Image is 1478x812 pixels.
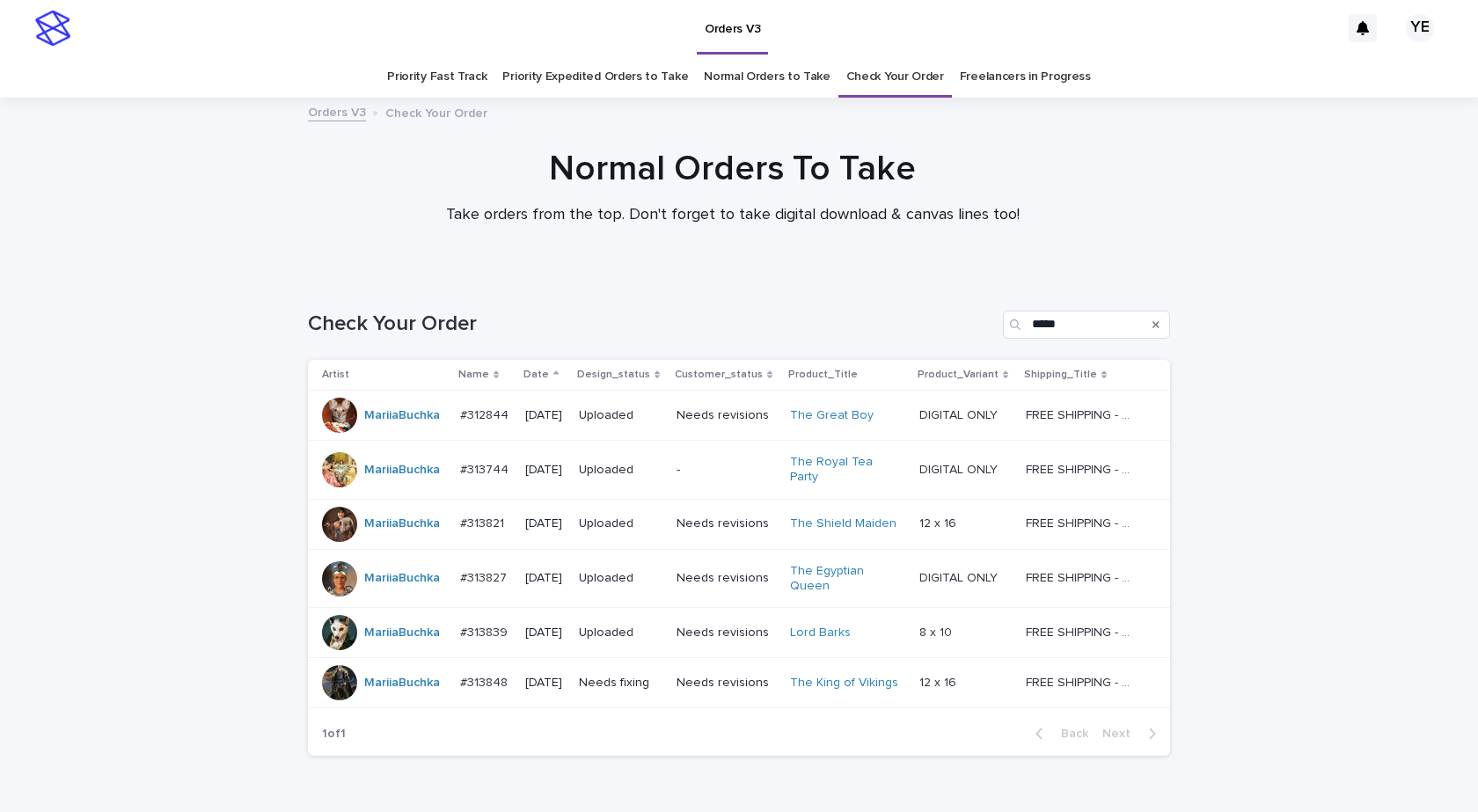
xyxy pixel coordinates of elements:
p: Check Your Order [385,102,487,121]
p: Uploaded [579,408,662,423]
button: Next [1095,726,1170,742]
p: Product_Variant [918,365,999,384]
a: The Shield Maiden [790,516,896,531]
a: MariiaBuchka [364,516,440,531]
p: Shipping_Title [1024,365,1097,384]
p: [DATE] [525,676,565,691]
p: [DATE] [525,408,565,423]
p: #313821 [460,513,508,531]
p: 1 of 1 [308,713,360,756]
tr: MariiaBuchka #313744#313744 [DATE]Uploaded-The Royal Tea Party DIGITAL ONLYDIGITAL ONLY FREE SHIP... [308,441,1170,500]
p: [DATE] [525,625,565,640]
p: Uploaded [579,463,662,478]
p: Name [458,365,489,384]
a: Lord Barks [790,625,851,640]
p: FREE SHIPPING - preview in 1-2 business days, after your approval delivery will take 5-10 b.d. [1026,459,1139,478]
p: Customer_status [675,365,763,384]
tr: MariiaBuchka #313848#313848 [DATE]Needs fixingNeeds revisionsThe King of Vikings 12 x 1612 x 16 F... [308,658,1170,708]
tr: MariiaBuchka #313821#313821 [DATE]UploadedNeeds revisionsThe Shield Maiden 12 x 1612 x 16 FREE SH... [308,499,1170,549]
button: Back [1021,726,1095,742]
p: 8 x 10 [919,622,955,640]
span: Next [1102,728,1141,740]
p: #313827 [460,567,510,586]
a: MariiaBuchka [364,408,440,423]
a: The Royal Tea Party [790,455,900,485]
input: Search [1003,311,1170,339]
p: Needs revisions [677,676,776,691]
a: MariiaBuchka [364,571,440,586]
a: The Egyptian Queen [790,564,900,594]
p: [DATE] [525,463,565,478]
a: Orders V3 [308,101,366,121]
a: Priority Expedited Orders to Take [502,56,688,98]
p: Needs revisions [677,408,776,423]
p: - [677,463,776,478]
p: #313839 [460,622,511,640]
p: Needs revisions [677,516,776,531]
p: FREE SHIPPING - preview in 1-2 business days, after your approval delivery will take 5-10 b.d. [1026,622,1139,640]
p: [DATE] [525,516,565,531]
p: Date [523,365,549,384]
p: #312844 [460,405,512,423]
p: #313744 [460,459,512,478]
h1: Check Your Order [308,311,996,337]
p: [DATE] [525,571,565,586]
a: The King of Vikings [790,676,898,691]
a: Normal Orders to Take [704,56,830,98]
p: Uploaded [579,516,662,531]
a: Freelancers in Progress [960,56,1091,98]
a: MariiaBuchka [364,625,440,640]
tr: MariiaBuchka #312844#312844 [DATE]UploadedNeeds revisionsThe Great Boy DIGITAL ONLYDIGITAL ONLY F... [308,391,1170,441]
p: #313848 [460,672,511,691]
p: FREE SHIPPING - preview in 1-2 business days, after your approval delivery will take 5-10 b.d. [1026,672,1139,691]
p: DIGITAL ONLY [919,459,1001,478]
a: Priority Fast Track [387,56,487,98]
div: YE [1406,14,1434,42]
p: Design_status [577,365,650,384]
p: Needs revisions [677,571,776,586]
a: Check Your Order [846,56,944,98]
p: Artist [322,365,349,384]
a: The Great Boy [790,408,874,423]
span: Back [1050,728,1088,740]
p: DIGITAL ONLY [919,405,1001,423]
p: 12 x 16 [919,513,960,531]
p: FREE SHIPPING - preview in 1-2 business days, after your approval delivery will take 5-10 b.d. [1026,567,1139,586]
p: Product_Title [788,365,858,384]
h1: Normal Orders To Take [302,148,1164,190]
p: Needs fixing [579,676,662,691]
p: 12 x 16 [919,672,960,691]
p: Needs revisions [677,625,776,640]
tr: MariiaBuchka #313827#313827 [DATE]UploadedNeeds revisionsThe Egyptian Queen DIGITAL ONLYDIGITAL O... [308,549,1170,608]
p: Take orders from the top. Don't forget to take digital download & canvas lines too! [381,206,1085,225]
p: FREE SHIPPING - preview in 1-2 business days, after your approval delivery will take 5-10 b.d. [1026,405,1139,423]
a: MariiaBuchka [364,676,440,691]
p: Uploaded [579,571,662,586]
p: FREE SHIPPING - preview in 1-2 business days, after your approval delivery will take 5-10 b.d. [1026,513,1139,531]
p: DIGITAL ONLY [919,567,1001,586]
p: Uploaded [579,625,662,640]
tr: MariiaBuchka #313839#313839 [DATE]UploadedNeeds revisionsLord Barks 8 x 108 x 10 FREE SHIPPING - ... [308,608,1170,658]
img: stacker-logo-s-only.png [35,11,70,46]
a: MariiaBuchka [364,463,440,478]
